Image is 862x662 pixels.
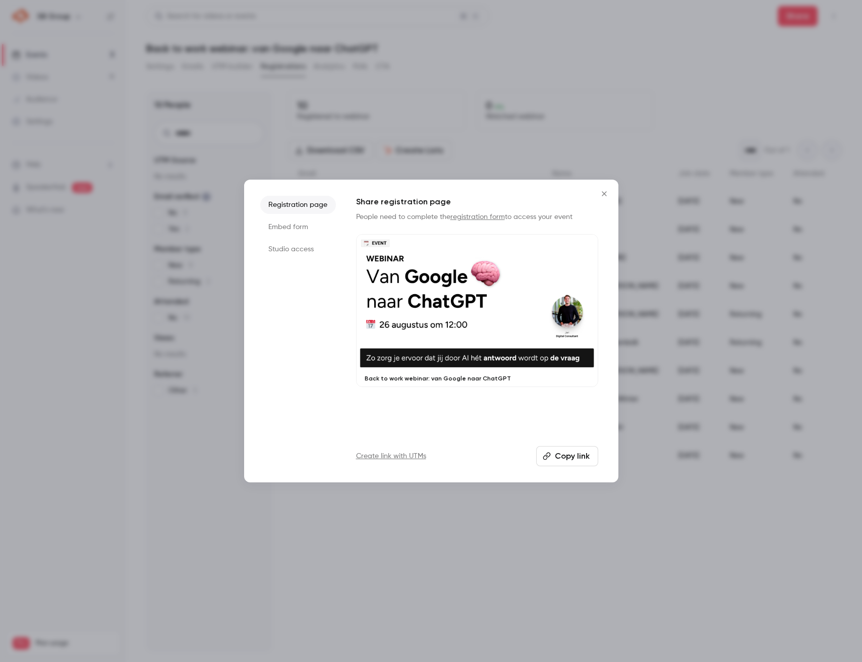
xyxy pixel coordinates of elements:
[450,213,505,220] a: registration form
[356,451,426,461] a: Create link with UTMs
[356,196,598,208] h1: Share registration page
[260,240,336,258] li: Studio access
[260,196,336,214] li: Registration page
[260,218,336,236] li: Embed form
[594,184,614,204] button: Close
[356,234,598,387] a: Back to work webinar: van Google naar ChatGPT
[365,374,590,382] p: Back to work webinar: van Google naar ChatGPT
[536,446,598,466] button: Copy link
[356,212,598,222] p: People need to complete the to access your event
